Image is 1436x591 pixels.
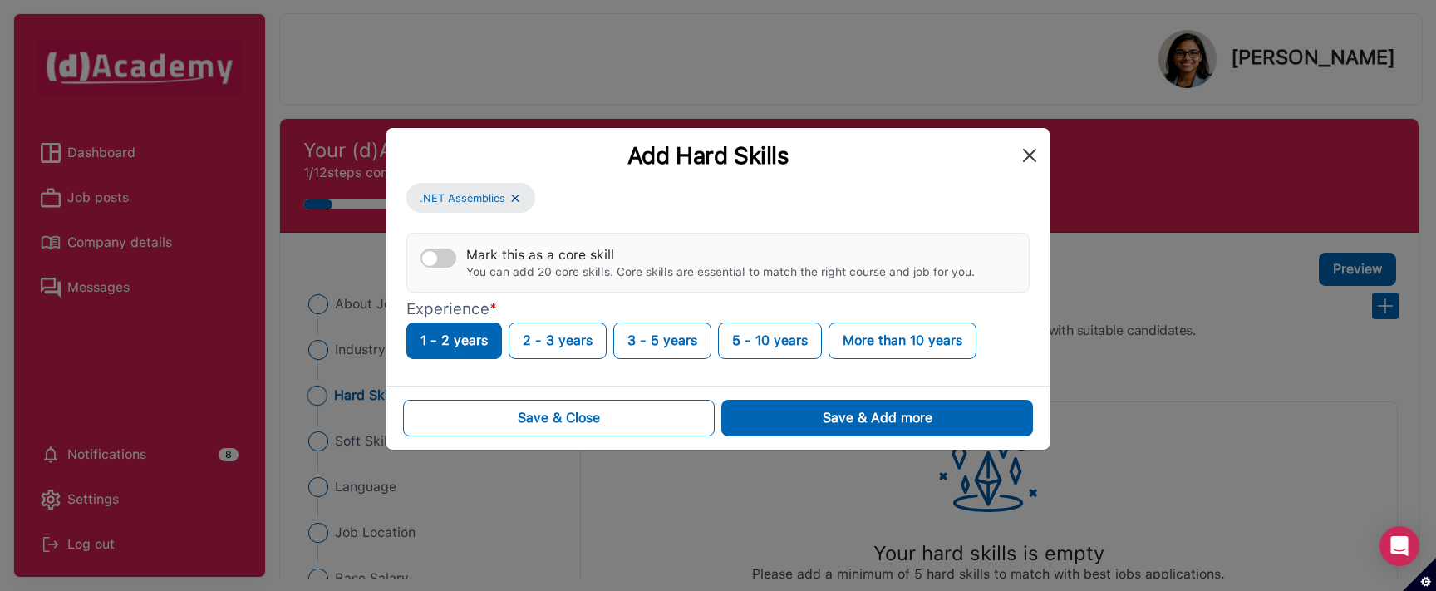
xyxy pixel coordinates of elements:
[466,247,975,263] div: Mark this as a core skill
[613,323,711,359] button: 3 - 5 years
[403,400,715,436] button: Save & Close
[718,323,822,359] button: 5 - 10 years
[829,323,976,359] button: More than 10 years
[420,190,505,207] span: .NET Assemblies
[721,400,1033,436] button: Save & Add more
[406,323,502,359] button: 1 - 2 years
[400,141,1016,170] div: Add Hard Skills
[406,299,1030,319] p: Experience
[1379,526,1419,566] div: Open Intercom Messenger
[509,323,607,359] button: 2 - 3 years
[1403,558,1436,591] button: Set cookie preferences
[420,249,456,268] button: Mark this as a core skillYou can add 20 core skills. Core skills are essential to match the right...
[518,408,600,428] div: Save & Close
[1016,142,1043,169] button: Close
[406,183,535,213] button: .NET Assemblies
[509,191,522,205] img: ...
[823,408,932,428] div: Save & Add more
[466,265,975,279] div: You can add 20 core skills. Core skills are essential to match the right course and job for you.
